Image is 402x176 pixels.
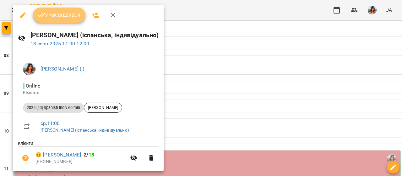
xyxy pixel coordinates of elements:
span: - Online [23,83,41,89]
img: f52eb29bec7ed251b61d9497b14fac82.jpg [23,63,35,75]
a: 😀 [PERSON_NAME] [35,151,81,159]
span: 2 [84,152,86,158]
p: Кімната [23,90,154,96]
button: Візит ще не сплачено. Додати оплату? [18,150,33,166]
ul: Клієнти [18,140,159,172]
span: 2025 [20] Spanish Indiv 60 min [23,105,84,111]
a: ср , 11:00 [41,120,60,126]
p: [PHONE_NUMBER] [35,159,126,165]
span: 18 [89,152,94,158]
div: [PERSON_NAME] [84,103,122,113]
span: Урок відбувся [38,11,81,19]
a: 13 серп 2025 11:00-12:00 [30,41,90,47]
h6: [PERSON_NAME] (іспанська, індивідуально) [30,30,159,40]
button: Урок відбувся [33,8,86,23]
span: [PERSON_NAME] [84,105,122,111]
a: [PERSON_NAME] (і) [41,66,84,72]
b: / [84,152,94,158]
a: [PERSON_NAME] (іспанська, індивідуально) [41,128,129,133]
